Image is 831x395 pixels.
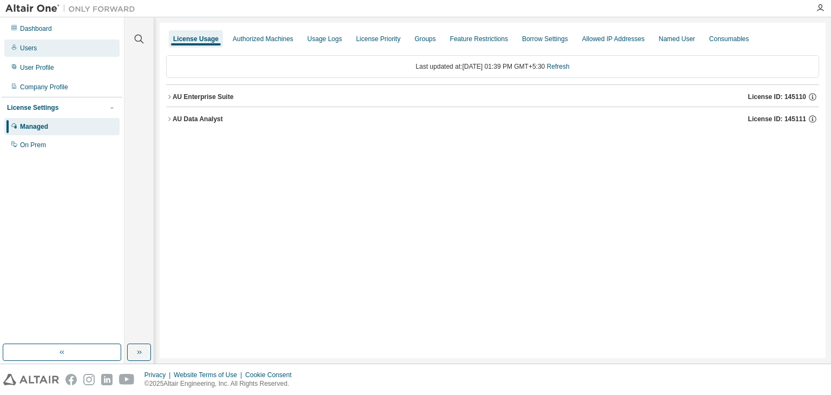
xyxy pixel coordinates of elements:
[20,122,48,131] div: Managed
[3,374,59,385] img: altair_logo.svg
[166,107,819,131] button: AU Data AnalystLicense ID: 145111
[83,374,95,385] img: instagram.svg
[748,93,806,101] span: License ID: 145110
[173,93,234,101] div: AU Enterprise Suite
[748,115,806,123] span: License ID: 145111
[144,379,298,389] p: © 2025 Altair Engineering, Inc. All Rights Reserved.
[20,24,52,33] div: Dashboard
[5,3,141,14] img: Altair One
[173,115,223,123] div: AU Data Analyst
[547,63,570,70] a: Refresh
[174,371,245,379] div: Website Terms of Use
[144,371,174,379] div: Privacy
[166,85,819,109] button: AU Enterprise SuiteLicense ID: 145110
[450,35,508,43] div: Feature Restrictions
[119,374,135,385] img: youtube.svg
[414,35,436,43] div: Groups
[522,35,568,43] div: Borrow Settings
[20,83,68,91] div: Company Profile
[166,55,819,78] div: Last updated at: [DATE] 01:39 PM GMT+5:30
[307,35,342,43] div: Usage Logs
[101,374,113,385] img: linkedin.svg
[7,103,58,112] div: License Settings
[245,371,298,379] div: Cookie Consent
[20,63,54,72] div: User Profile
[65,374,77,385] img: facebook.svg
[356,35,400,43] div: License Priority
[709,35,749,43] div: Consumables
[658,35,695,43] div: Named User
[20,141,46,149] div: On Prem
[582,35,645,43] div: Allowed IP Addresses
[173,35,219,43] div: License Usage
[233,35,293,43] div: Authorized Machines
[20,44,37,52] div: Users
